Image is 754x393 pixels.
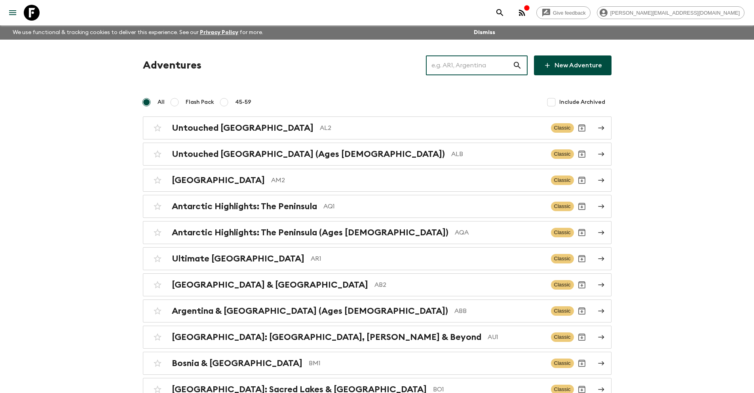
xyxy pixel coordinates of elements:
p: AB2 [374,280,545,290]
p: ABB [454,306,545,316]
a: [GEOGRAPHIC_DATA]: [GEOGRAPHIC_DATA], [PERSON_NAME] & BeyondAU1ClassicArchive [143,326,612,349]
a: [GEOGRAPHIC_DATA] & [GEOGRAPHIC_DATA]AB2ClassicArchive [143,273,612,296]
p: AQA [455,228,545,237]
p: AQ1 [323,202,545,211]
button: Archive [574,120,590,136]
a: Ultimate [GEOGRAPHIC_DATA]AR1ClassicArchive [143,247,612,270]
span: Classic [551,228,574,237]
h2: Untouched [GEOGRAPHIC_DATA] (Ages [DEMOGRAPHIC_DATA]) [172,149,445,159]
h2: Argentina & [GEOGRAPHIC_DATA] (Ages [DEMOGRAPHIC_DATA]) [172,306,448,316]
a: Antarctic Highlights: The PeninsulaAQ1ClassicArchive [143,195,612,218]
a: Privacy Policy [200,30,238,35]
a: Bosnia & [GEOGRAPHIC_DATA]BM1ClassicArchive [143,352,612,375]
button: Archive [574,146,590,162]
span: Classic [551,306,574,316]
h2: Untouched [GEOGRAPHIC_DATA] [172,123,313,133]
a: Give feedback [536,6,591,19]
h2: Bosnia & [GEOGRAPHIC_DATA] [172,358,302,368]
h2: Antarctic Highlights: The Peninsula (Ages [DEMOGRAPHIC_DATA]) [172,227,448,238]
p: ALB [451,149,545,159]
span: Classic [551,359,574,368]
button: Archive [574,225,590,240]
button: menu [5,5,21,21]
h2: [GEOGRAPHIC_DATA]: [GEOGRAPHIC_DATA], [PERSON_NAME] & Beyond [172,332,481,342]
span: Classic [551,202,574,211]
span: [PERSON_NAME][EMAIL_ADDRESS][DOMAIN_NAME] [606,10,744,16]
button: Archive [574,355,590,371]
span: Include Archived [559,98,605,106]
h2: [GEOGRAPHIC_DATA] & [GEOGRAPHIC_DATA] [172,280,368,290]
h2: Ultimate [GEOGRAPHIC_DATA] [172,254,304,264]
button: Archive [574,251,590,267]
p: AM2 [271,176,545,185]
span: Classic [551,280,574,290]
span: Flash Pack [186,98,214,106]
span: Give feedback [549,10,590,16]
a: Argentina & [GEOGRAPHIC_DATA] (Ages [DEMOGRAPHIC_DATA])ABBClassicArchive [143,300,612,322]
button: Archive [574,172,590,188]
div: [PERSON_NAME][EMAIL_ADDRESS][DOMAIN_NAME] [597,6,745,19]
span: 45-59 [235,98,251,106]
h1: Adventures [143,57,201,73]
p: AR1 [311,254,545,263]
a: New Adventure [534,55,612,75]
button: Archive [574,277,590,293]
button: Archive [574,303,590,319]
button: Archive [574,198,590,214]
button: Dismiss [472,27,497,38]
span: Classic [551,149,574,159]
span: Classic [551,332,574,342]
button: search adventures [492,5,508,21]
a: Antarctic Highlights: The Peninsula (Ages [DEMOGRAPHIC_DATA])AQAClassicArchive [143,221,612,244]
span: All [158,98,165,106]
span: Classic [551,254,574,263]
p: AU1 [488,332,545,342]
h2: Antarctic Highlights: The Peninsula [172,201,317,212]
span: Classic [551,123,574,133]
span: Classic [551,176,574,185]
a: Untouched [GEOGRAPHIC_DATA] (Ages [DEMOGRAPHIC_DATA])ALBClassicArchive [143,143,612,166]
p: BM1 [309,359,545,368]
button: Archive [574,329,590,345]
h2: [GEOGRAPHIC_DATA] [172,175,265,185]
input: e.g. AR1, Argentina [426,54,513,76]
a: [GEOGRAPHIC_DATA]AM2ClassicArchive [143,169,612,192]
a: Untouched [GEOGRAPHIC_DATA]AL2ClassicArchive [143,116,612,139]
p: AL2 [320,123,545,133]
p: We use functional & tracking cookies to deliver this experience. See our for more. [9,25,266,40]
